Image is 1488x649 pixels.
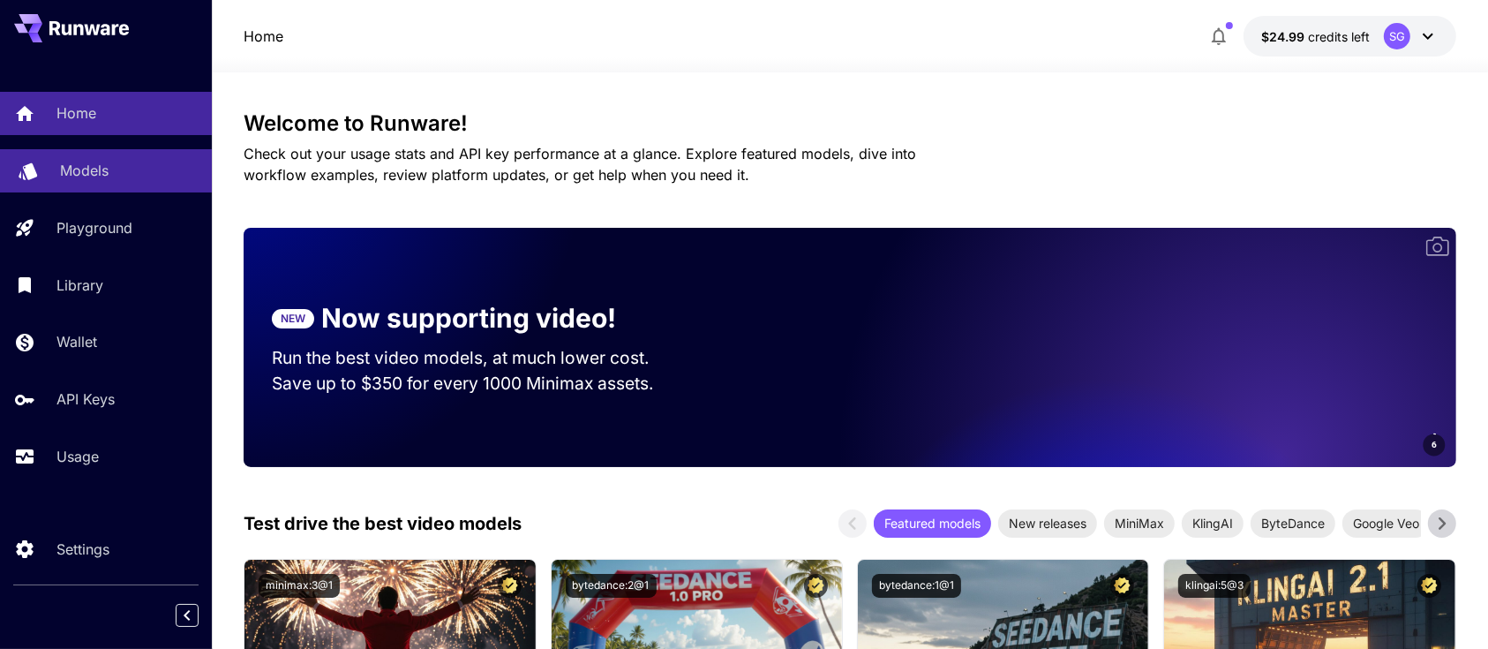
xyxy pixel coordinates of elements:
span: 6 [1432,438,1437,451]
div: KlingAI [1182,509,1244,538]
div: ByteDance [1251,509,1335,538]
a: Home [244,26,283,47]
div: Featured models [874,509,991,538]
span: Google Veo [1342,514,1430,532]
div: Collapse sidebar [189,600,212,631]
p: Models [60,160,109,181]
div: Google Veo [1342,509,1430,538]
span: MiniMax [1104,514,1175,532]
span: Featured models [874,514,991,532]
div: $24.985 [1261,27,1370,46]
button: klingai:5@3 [1178,574,1251,598]
p: Settings [56,539,109,560]
span: $24.99 [1261,29,1308,44]
nav: breadcrumb [244,26,283,47]
div: New releases [998,509,1097,538]
p: API Keys [56,389,115,410]
button: Certified Model – Vetted for best performance and includes a commercial license. [498,574,522,598]
button: Certified Model – Vetted for best performance and includes a commercial license. [804,574,828,598]
p: Save up to $350 for every 1000 Minimax assets. [272,371,683,396]
button: bytedance:2@1 [566,574,657,598]
h3: Welcome to Runware! [244,111,1456,136]
p: Run the best video models, at much lower cost. [272,345,683,371]
span: credits left [1308,29,1370,44]
button: Certified Model – Vetted for best performance and includes a commercial license. [1110,574,1134,598]
button: Certified Model – Vetted for best performance and includes a commercial license. [1417,574,1441,598]
span: ByteDance [1251,514,1335,532]
p: Library [56,275,103,296]
div: SG [1384,23,1410,49]
span: KlingAI [1182,514,1244,532]
p: Playground [56,217,132,238]
button: $24.985SG [1244,16,1456,57]
p: Now supporting video! [321,298,616,338]
button: bytedance:1@1 [872,574,961,598]
span: Check out your usage stats and API key performance at a glance. Explore featured models, dive int... [244,145,916,184]
div: MiniMax [1104,509,1175,538]
p: Test drive the best video models [244,510,522,537]
button: minimax:3@1 [259,574,340,598]
p: Usage [56,446,99,467]
span: New releases [998,514,1097,532]
button: Collapse sidebar [176,604,199,627]
p: Wallet [56,331,97,352]
p: Home [56,102,96,124]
